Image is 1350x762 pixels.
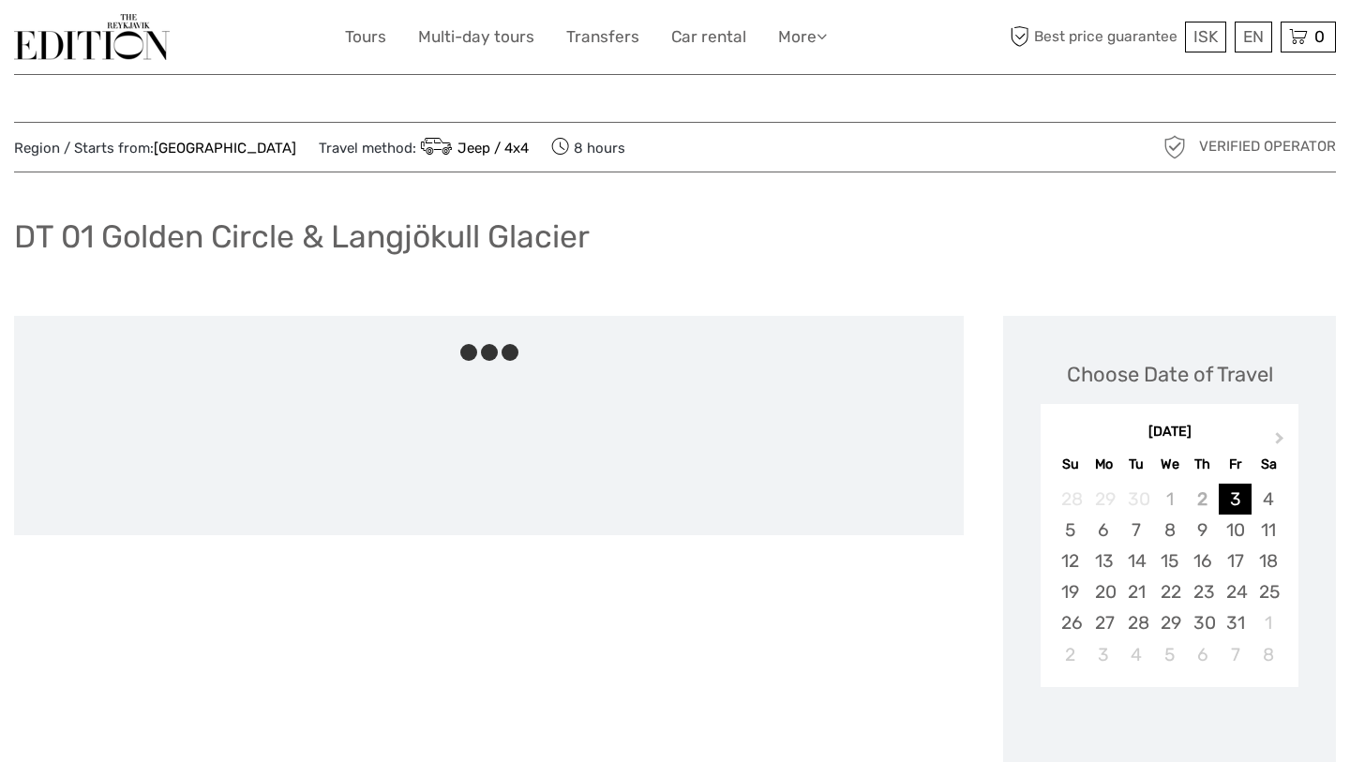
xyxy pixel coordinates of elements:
[1054,545,1087,576] div: Choose Sunday, October 12th, 2025
[1087,515,1120,545] div: Choose Monday, October 6th, 2025
[1186,639,1219,670] div: Choose Thursday, November 6th, 2025
[1186,607,1219,638] div: Choose Thursday, October 30th, 2025
[1054,515,1087,545] div: Choose Sunday, October 5th, 2025
[1186,484,1219,515] div: Not available Thursday, October 2nd, 2025
[1120,515,1153,545] div: Choose Tuesday, October 7th, 2025
[1046,484,1292,670] div: month 2025-10
[1160,132,1190,162] img: verified_operator_grey_128.png
[1120,607,1153,638] div: Choose Tuesday, October 28th, 2025
[1252,515,1284,545] div: Choose Saturday, October 11th, 2025
[778,23,827,51] a: More
[1087,576,1120,607] div: Choose Monday, October 20th, 2025
[1087,607,1120,638] div: Choose Monday, October 27th, 2025
[1087,639,1120,670] div: Choose Monday, November 3rd, 2025
[1120,484,1153,515] div: Not available Tuesday, September 30th, 2025
[1235,22,1272,52] div: EN
[1153,639,1186,670] div: Choose Wednesday, November 5th, 2025
[1219,515,1252,545] div: Choose Friday, October 10th, 2025
[14,217,590,256] h1: DT 01 Golden Circle & Langjökull Glacier
[1252,484,1284,515] div: Choose Saturday, October 4th, 2025
[1252,576,1284,607] div: Choose Saturday, October 25th, 2025
[1219,607,1252,638] div: Choose Friday, October 31st, 2025
[1199,137,1336,157] span: Verified Operator
[1219,484,1252,515] div: Choose Friday, October 3rd, 2025
[319,134,529,160] span: Travel method:
[1219,639,1252,670] div: Choose Friday, November 7th, 2025
[14,14,170,60] img: The Reykjavík Edition
[1054,639,1087,670] div: Choose Sunday, November 2nd, 2025
[1054,484,1087,515] div: Not available Sunday, September 28th, 2025
[1006,22,1181,52] span: Best price guarantee
[1219,576,1252,607] div: Choose Friday, October 24th, 2025
[1163,736,1176,748] div: Loading...
[1153,515,1186,545] div: Choose Wednesday, October 8th, 2025
[154,140,296,157] a: [GEOGRAPHIC_DATA]
[1153,576,1186,607] div: Choose Wednesday, October 22nd, 2025
[1193,27,1218,46] span: ISK
[1252,452,1284,477] div: Sa
[1041,423,1298,442] div: [DATE]
[1153,452,1186,477] div: We
[1252,639,1284,670] div: Choose Saturday, November 8th, 2025
[1067,360,1273,389] div: Choose Date of Travel
[671,23,746,51] a: Car rental
[345,23,386,51] a: Tours
[1186,452,1219,477] div: Th
[1252,607,1284,638] div: Choose Saturday, November 1st, 2025
[1054,452,1087,477] div: Su
[1087,484,1120,515] div: Not available Monday, September 29th, 2025
[1186,545,1219,576] div: Choose Thursday, October 16th, 2025
[1120,545,1153,576] div: Choose Tuesday, October 14th, 2025
[1054,607,1087,638] div: Choose Sunday, October 26th, 2025
[1054,576,1087,607] div: Choose Sunday, October 19th, 2025
[416,140,529,157] a: Jeep / 4x4
[1219,452,1252,477] div: Fr
[551,134,625,160] span: 8 hours
[1120,576,1153,607] div: Choose Tuesday, October 21st, 2025
[1219,545,1252,576] div: Choose Friday, October 17th, 2025
[1153,607,1186,638] div: Choose Wednesday, October 29th, 2025
[1120,639,1153,670] div: Choose Tuesday, November 4th, 2025
[1186,515,1219,545] div: Choose Thursday, October 9th, 2025
[14,139,296,158] span: Region / Starts from:
[1267,427,1297,457] button: Next Month
[1087,545,1120,576] div: Choose Monday, October 13th, 2025
[1120,452,1153,477] div: Tu
[1312,27,1327,46] span: 0
[1252,545,1284,576] div: Choose Saturday, October 18th, 2025
[1087,452,1120,477] div: Mo
[1153,484,1186,515] div: Not available Wednesday, October 1st, 2025
[566,23,639,51] a: Transfers
[1186,576,1219,607] div: Choose Thursday, October 23rd, 2025
[418,23,534,51] a: Multi-day tours
[1153,545,1186,576] div: Choose Wednesday, October 15th, 2025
